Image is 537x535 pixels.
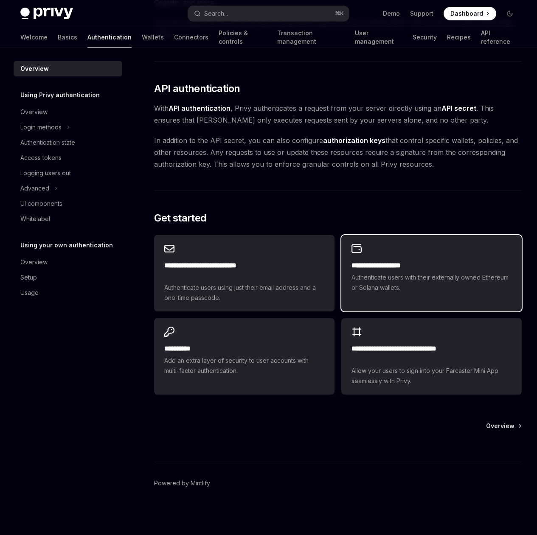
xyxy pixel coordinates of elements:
a: Policies & controls [219,27,267,48]
a: **** *****Add an extra layer of security to user accounts with multi-factor authentication. [154,318,335,395]
a: Usage [14,285,122,300]
span: Overview [486,422,515,430]
a: API reference [481,27,517,48]
a: Welcome [20,27,48,48]
a: Authentication state [14,135,122,150]
button: Open search [188,6,349,21]
button: Toggle Advanced section [14,181,122,196]
a: Wallets [142,27,164,48]
a: Recipes [447,27,471,48]
strong: API secret [441,104,476,112]
span: Authenticate users with their externally owned Ethereum or Solana wallets. [351,272,512,293]
a: Basics [58,27,77,48]
a: Access tokens [14,150,122,165]
a: Security [413,27,437,48]
a: Overview [14,255,122,270]
a: Authentication [87,27,132,48]
span: Authenticate users using just their email address and a one-time passcode. [164,283,324,303]
button: Toggle Login methods section [14,120,122,135]
div: Logging users out [20,168,71,178]
div: Whitelabel [20,214,50,224]
div: Advanced [20,183,49,193]
span: ⌘ K [335,10,344,17]
div: Overview [20,257,48,267]
span: Add an extra layer of security to user accounts with multi-factor authentication. [164,356,324,376]
span: In addition to the API secret, you can also configure that control specific wallets, policies, an... [154,134,522,170]
span: API authentication [154,82,240,95]
div: Overview [20,107,48,117]
a: Powered by Mintlify [154,479,210,487]
span: Allow your users to sign into your Farcaster Mini App seamlessly with Privy. [351,366,512,386]
div: Overview [20,64,49,74]
a: User management [355,27,403,48]
strong: authorization keys [323,136,385,145]
h5: Using your own authentication [20,240,113,250]
div: Authentication state [20,137,75,148]
div: Login methods [20,122,62,132]
a: Support [410,9,433,18]
div: Setup [20,272,37,283]
a: Setup [14,270,122,285]
a: Transaction management [277,27,344,48]
a: **** **** **** ****Authenticate users with their externally owned Ethereum or Solana wallets. [341,235,522,311]
span: Get started [154,211,206,225]
div: Search... [204,8,228,19]
div: Access tokens [20,153,62,163]
a: Dashboard [444,7,496,20]
a: Connectors [174,27,208,48]
img: dark logo [20,8,73,20]
a: Logging users out [14,165,122,181]
div: UI components [20,199,62,209]
a: UI components [14,196,122,211]
span: Dashboard [450,9,483,18]
a: Whitelabel [14,211,122,227]
span: With , Privy authenticates a request from your server directly using an . This ensures that [PERS... [154,102,522,126]
a: Overview [14,61,122,76]
a: Overview [14,104,122,120]
strong: API authentication [169,104,231,112]
a: Demo [383,9,400,18]
button: Toggle dark mode [503,7,517,20]
a: Overview [486,422,521,430]
h5: Using Privy authentication [20,90,100,100]
div: Usage [20,288,39,298]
